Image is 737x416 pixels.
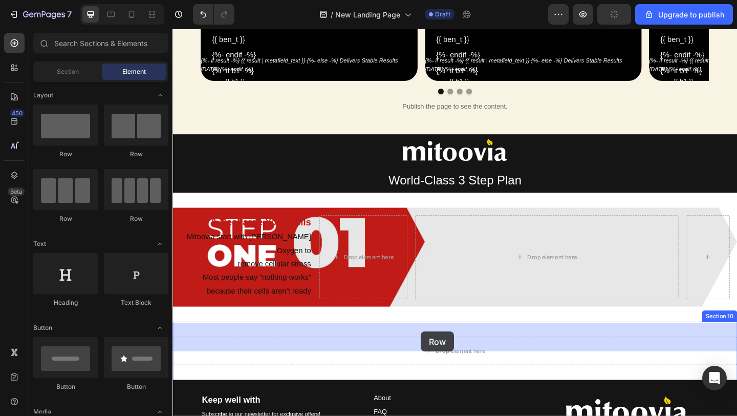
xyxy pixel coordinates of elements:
[4,4,76,25] button: 7
[8,188,25,196] div: Beta
[33,298,98,307] div: Heading
[435,10,450,19] span: Draft
[33,150,98,159] div: Row
[635,4,733,25] button: Upgrade to publish
[335,9,400,20] span: New Landing Page
[644,9,724,20] div: Upgrade to publish
[122,67,146,76] span: Element
[57,67,79,76] span: Section
[193,4,234,25] div: Undo/Redo
[33,91,53,100] span: Layout
[152,87,168,103] span: Toggle open
[104,150,168,159] div: Row
[67,8,72,20] p: 7
[104,298,168,307] div: Text Block
[104,214,168,223] div: Row
[33,214,98,223] div: Row
[33,323,52,332] span: Button
[152,320,168,336] span: Toggle open
[152,236,168,252] span: Toggle open
[331,9,333,20] span: /
[33,382,98,391] div: Button
[33,33,168,53] input: Search Sections & Elements
[10,109,25,117] div: 450
[702,366,727,390] div: Open Intercom Messenger
[172,29,737,416] iframe: Design area
[104,382,168,391] div: Button
[33,239,46,248] span: Text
